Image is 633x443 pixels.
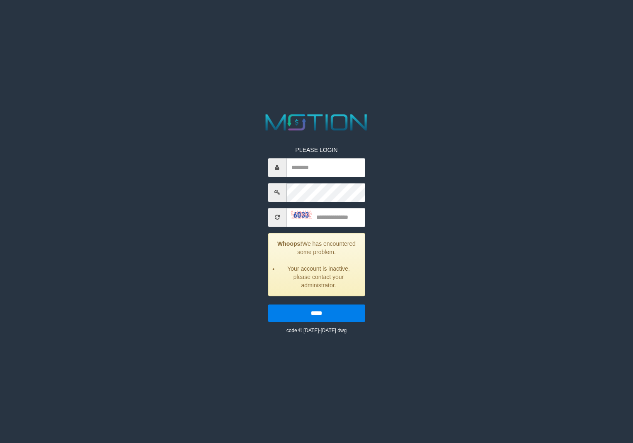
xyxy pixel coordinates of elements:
[261,111,372,133] img: MOTION_logo.png
[279,264,358,289] li: Your account is inactive, please contact your administrator.
[277,240,302,247] strong: Whoops!
[286,328,347,333] small: code © [DATE]-[DATE] dwg
[268,146,365,154] p: PLEASE LOGIN
[268,233,365,296] div: We has encountered some problem.
[291,210,311,219] img: captcha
